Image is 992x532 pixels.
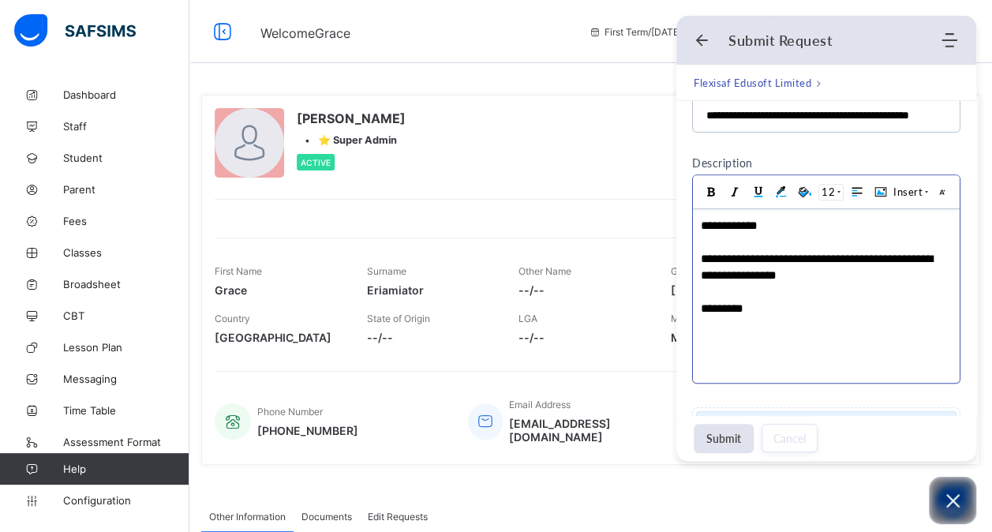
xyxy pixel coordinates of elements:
[63,215,189,227] span: Fees
[671,265,703,277] span: Gender
[748,182,769,202] span: Underline (Ctrl+U)
[257,424,358,437] span: [PHONE_NUMBER]
[367,265,406,277] span: Surname
[63,309,189,322] span: CBT
[694,74,822,91] nav: breadcrumb
[694,75,811,91] span: Flexisaf Edusoft Limited
[694,424,754,453] button: Submit
[63,404,189,417] span: Time Table
[63,341,189,354] span: Lesson Plan
[318,134,397,146] span: ⭐ Super Admin
[301,511,352,523] span: Documents
[671,331,799,344] span: Married
[509,417,698,444] span: [EMAIL_ADDRESS][DOMAIN_NAME]
[701,182,721,202] span: Bold (Ctrl+B)
[847,182,867,202] span: Align
[63,183,189,196] span: Parent
[63,278,189,290] span: Broadsheet
[939,32,959,48] div: Modules Menu
[215,265,262,277] span: First Name
[762,424,818,452] button: Cancel
[367,331,496,344] span: --/--
[893,185,928,199] span: Insert options
[671,283,799,297] span: [DEMOGRAPHIC_DATA]
[63,494,189,507] span: Configuration
[257,406,323,418] span: Phone Number
[692,407,960,474] div: Drag your attachement
[63,152,189,164] span: Student
[518,265,571,277] span: Other Name
[518,313,537,324] span: LGA
[692,156,753,170] span: Description
[589,26,717,38] span: session/term information
[63,246,189,259] span: Classes
[63,463,189,475] span: Help
[215,313,250,324] span: Country
[724,182,745,202] span: Italic (Ctrl+I)
[301,158,331,167] span: Active
[63,373,189,385] span: Messaging
[297,111,406,126] span: [PERSON_NAME]
[367,313,430,324] span: State of Origin
[368,511,428,523] span: Edit Requests
[63,120,189,133] span: Staff
[297,134,406,146] div: •
[694,32,709,48] button: Back
[260,25,350,41] span: Welcome Grace
[215,283,343,297] span: Grace
[367,283,496,297] span: Eriamiator
[870,182,891,202] span: Insert image
[63,88,189,101] span: Dashboard
[63,436,189,448] span: Assessment Format
[14,14,136,47] img: safsims
[518,283,647,297] span: --/--
[818,184,844,200] span: Font size
[676,65,976,101] div: breadcrumb current pageFlexisaf Edusoft Limited
[728,32,833,49] h1: Submit Request
[935,187,949,197] span: Text Mode
[509,399,571,410] span: Email Address
[215,331,343,344] span: [GEOGRAPHIC_DATA]
[518,331,647,344] span: --/--
[671,313,732,324] span: Marital Status
[929,477,976,524] button: Open asap
[209,511,286,523] span: Other Information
